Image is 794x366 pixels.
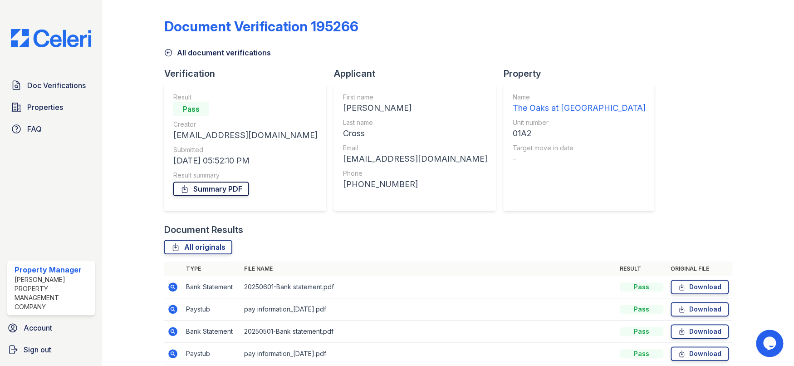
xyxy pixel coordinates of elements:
div: [EMAIL_ADDRESS][DOMAIN_NAME] [343,153,487,165]
div: Unit number [512,118,645,127]
span: Account [24,322,52,333]
td: pay information_[DATE].pdf [240,298,616,321]
div: Property [503,67,662,80]
td: 20250501-Bank statement.pdf [240,321,616,343]
div: Cross [343,127,487,140]
div: Pass [620,305,663,314]
a: Download [671,302,729,317]
a: Download [671,280,729,294]
th: Original file [667,262,732,276]
div: Document Results [164,223,243,236]
div: Submitted [173,145,317,154]
div: - [512,153,645,165]
div: [PHONE_NUMBER] [343,178,487,191]
div: Phone [343,169,487,178]
a: Doc Verifications [7,76,95,94]
th: File name [240,262,616,276]
span: Doc Verifications [27,80,86,91]
div: [PERSON_NAME] Property Management Company [15,275,91,312]
td: Paystub [182,298,240,321]
div: The Oaks at [GEOGRAPHIC_DATA] [512,102,645,114]
td: Bank Statement [182,321,240,343]
div: Last name [343,118,487,127]
a: Properties [7,98,95,116]
div: Result summary [173,171,317,180]
th: Result [616,262,667,276]
div: Pass [620,349,663,358]
a: All document verifications [164,47,270,58]
a: All originals [164,240,232,254]
td: 20250601-Bank statement.pdf [240,276,616,298]
a: Download [671,346,729,361]
div: First name [343,93,487,102]
div: [DATE] 05:52:10 PM [173,154,317,167]
th: Type [182,262,240,276]
span: Properties [27,102,63,113]
img: CE_Logo_Blue-a8612792a0a2168367f1c8372b55b34899dd931a85d93a1a3d3e32e68fde9ad4.png [4,29,98,47]
div: Pass [620,327,663,336]
span: FAQ [27,124,42,134]
div: Name [512,93,645,102]
a: Download [671,324,729,339]
td: Bank Statement [182,276,240,298]
div: [EMAIL_ADDRESS][DOMAIN_NAME] [173,129,317,142]
div: Applicant [333,67,503,80]
div: Verification [164,67,333,80]
div: Result [173,93,317,102]
a: Summary PDF [173,182,249,196]
div: Pass [620,282,663,292]
div: Email [343,143,487,153]
div: 01A2 [512,127,645,140]
a: Sign out [4,341,98,359]
iframe: chat widget [756,330,785,357]
div: Pass [173,102,209,116]
div: Document Verification 195266 [164,18,358,35]
span: Sign out [24,344,51,355]
a: FAQ [7,120,95,138]
div: Creator [173,120,317,129]
div: Target move in date [512,143,645,153]
div: [PERSON_NAME] [343,102,487,114]
a: Name The Oaks at [GEOGRAPHIC_DATA] [512,93,645,114]
td: Paystub [182,343,240,365]
div: Property Manager [15,264,91,275]
td: pay information_[DATE].pdf [240,343,616,365]
a: Account [4,319,98,337]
